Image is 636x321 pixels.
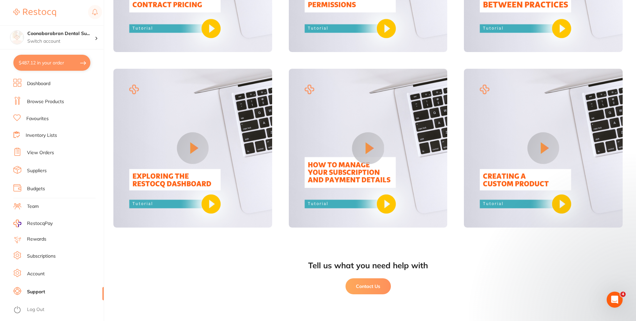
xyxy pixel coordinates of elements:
img: Video 12 [464,69,623,228]
a: Support [27,289,45,295]
a: Suppliers [27,168,47,174]
img: Video 10 [113,69,272,228]
a: Browse Products [27,98,64,105]
a: Account [27,271,45,277]
a: Inventory Lists [26,132,57,139]
h4: Coonabarabran Dental Surgery [27,30,95,37]
iframe: Intercom live chat [607,292,623,308]
a: Team [27,203,39,210]
a: Budgets [27,186,45,192]
span: RestocqPay [27,220,53,227]
a: Subscriptions [27,253,56,260]
button: Log Out [13,305,102,315]
a: Restocq Logo [13,5,56,20]
a: Favourites [26,115,49,122]
a: View Orders [27,149,54,156]
p: Switch account [27,38,95,45]
a: Rewards [27,236,46,243]
img: Restocq Logo [13,9,56,17]
img: RestocqPay [13,220,21,227]
button: Contact Us [346,278,391,294]
img: Video 11 [289,69,448,228]
button: $487.12 in your order [13,55,90,71]
a: Log Out [27,306,44,313]
a: Contact Us [113,278,623,294]
span: 4 [620,292,626,297]
img: Coonabarabran Dental Surgery [10,31,24,44]
a: Dashboard [27,80,50,87]
div: Tell us what you need help with [113,261,623,270]
a: RestocqPay [13,220,53,227]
